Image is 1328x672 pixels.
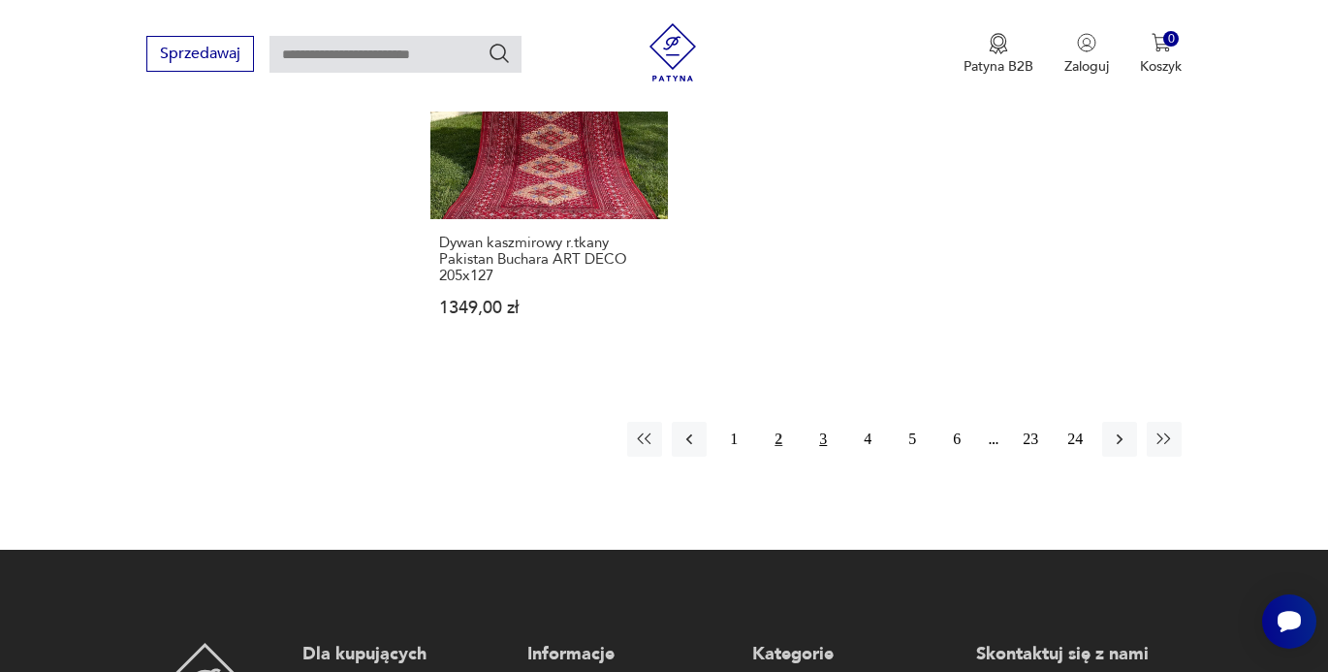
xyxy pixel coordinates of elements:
p: Informacje [527,643,733,666]
img: Ikonka użytkownika [1077,33,1096,52]
button: 2 [761,422,796,457]
button: Szukaj [488,42,511,65]
p: Kategorie [752,643,958,666]
p: Skontaktuj się z nami [976,643,1182,666]
button: 5 [895,422,930,457]
img: Ikona koszyka [1152,33,1171,52]
p: 1349,00 zł [439,300,659,316]
p: Koszyk [1140,57,1182,76]
h3: Dywan kaszmirowy r.tkany Pakistan Buchara ART DECO 205x127 [439,235,659,284]
button: Patyna B2B [964,33,1033,76]
div: 0 [1163,31,1180,48]
p: Dla kupujących [302,643,508,666]
button: 6 [939,422,974,457]
p: Zaloguj [1064,57,1109,76]
a: Ikona medaluPatyna B2B [964,33,1033,76]
button: 3 [806,422,840,457]
button: 24 [1058,422,1092,457]
button: 4 [850,422,885,457]
img: Ikona medalu [989,33,1008,54]
button: Sprzedawaj [146,36,254,72]
button: Zaloguj [1064,33,1109,76]
button: 0Koszyk [1140,33,1182,76]
a: Sprzedawaj [146,48,254,62]
button: 1 [716,422,751,457]
button: 23 [1013,422,1048,457]
img: Patyna - sklep z meblami i dekoracjami vintage [644,23,702,81]
p: Patyna B2B [964,57,1033,76]
iframe: Smartsupp widget button [1262,594,1316,649]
